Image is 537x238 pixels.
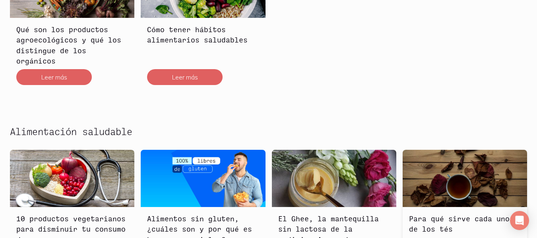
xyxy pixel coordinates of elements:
[147,24,259,45] h3: Cómo tener hábitos alimentarios saludables
[403,150,527,207] img: Para qué sirve cada uno de los tés
[10,126,132,137] h2: Alimentación saludable
[16,24,128,66] h3: Qué son los productos agroecológicos y qué los distingue de los orgánicos
[409,213,521,234] h3: Para qué sirve cada uno de los tés
[272,150,396,207] img: El Ghee, la mantequilla sin lactosa de la medicina Ayurveda
[141,150,265,207] img: Alimentos sin gluten, ¿cuáles son y por qué es bueno consumirlos?
[510,211,529,230] div: Open Intercom Messenger
[10,150,134,207] img: 10 productos vegetarianos para disminuir tu consumo de carne
[147,69,223,85] button: Leer más
[16,69,92,85] button: Leer más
